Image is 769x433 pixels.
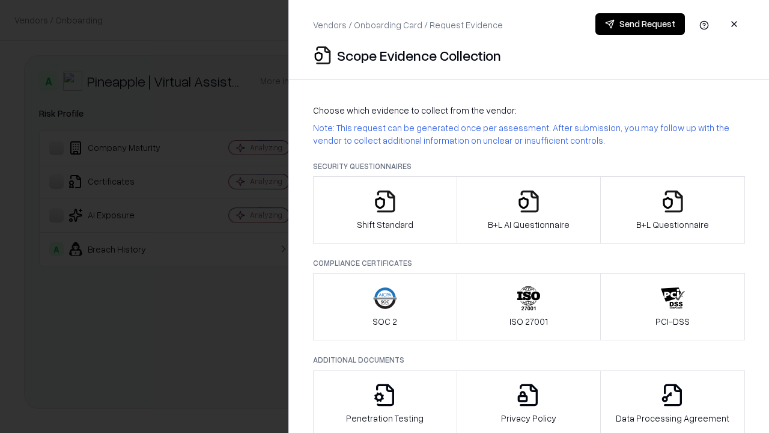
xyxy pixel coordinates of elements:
p: Scope Evidence Collection [337,46,501,65]
p: Data Processing Agreement [616,412,729,425]
button: Shift Standard [313,176,457,244]
p: Compliance Certificates [313,258,745,268]
p: SOC 2 [372,315,397,328]
p: Penetration Testing [346,412,424,425]
button: B+L AI Questionnaire [457,176,601,244]
p: Privacy Policy [501,412,556,425]
button: PCI-DSS [600,273,745,340]
p: Note: This request can be generated once per assessment. After submission, you may follow up with... [313,121,745,147]
p: B+L AI Questionnaire [488,218,570,231]
p: ISO 27001 [509,315,548,328]
button: SOC 2 [313,273,457,340]
p: Choose which evidence to collect from the vendor: [313,104,745,117]
p: PCI-DSS [655,315,690,328]
p: Security Questionnaires [313,161,745,171]
button: ISO 27001 [457,273,601,340]
p: B+L Questionnaire [636,218,709,231]
button: B+L Questionnaire [600,176,745,244]
button: Send Request [595,13,685,35]
p: Shift Standard [357,218,413,231]
p: Vendors / Onboarding Card / Request Evidence [313,19,503,31]
p: Additional Documents [313,355,745,365]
